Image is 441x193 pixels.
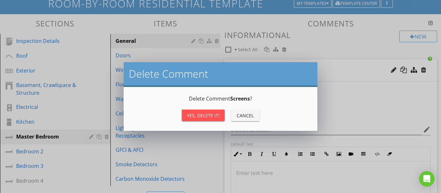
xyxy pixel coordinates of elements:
[230,95,250,102] strong: Screens
[236,112,254,119] div: Cancel
[419,171,435,187] div: Open Intercom Messenger
[131,95,310,102] p: Delete Comment ?
[231,110,260,121] button: Cancel
[187,112,220,119] div: Yes, Delete it!
[129,67,312,80] h2: Delete Comment
[182,110,225,121] button: Yes, Delete it!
